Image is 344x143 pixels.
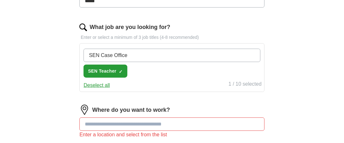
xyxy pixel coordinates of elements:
[79,34,264,41] p: Enter or select a minimum of 3 job titles (4-8 recommended)
[79,105,90,115] img: location.png
[88,68,116,75] span: SEN Teacher
[84,65,127,78] button: SEN Teacher✓
[229,80,262,89] div: 1 / 10 selected
[79,131,264,139] div: Enter a location and select from the list
[119,69,123,74] span: ✓
[92,106,170,114] label: Where do you want to work?
[79,24,87,31] img: search.png
[90,23,170,32] label: What job are you looking for?
[84,49,260,62] input: Type a job title and press enter
[84,82,110,89] button: Deselect all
